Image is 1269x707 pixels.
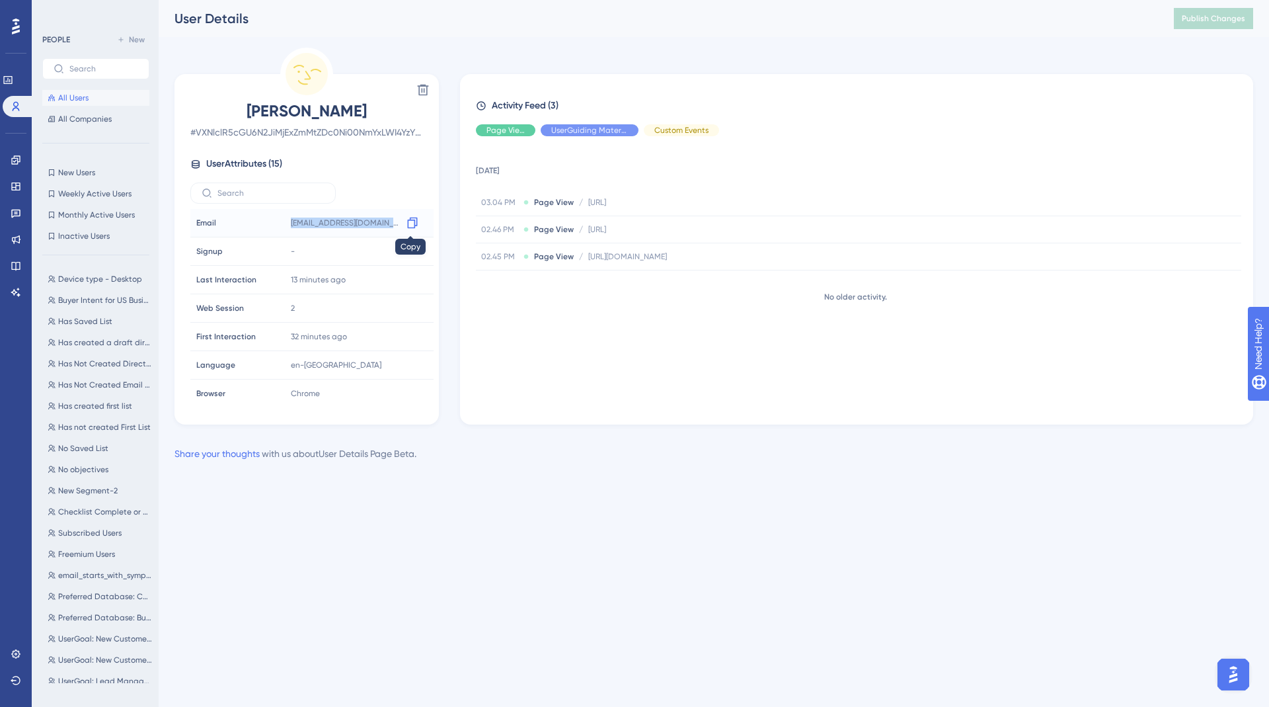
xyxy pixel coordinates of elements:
[291,246,295,257] span: -
[42,313,157,329] button: Has Saved List
[481,224,518,235] span: 02.46 PM
[196,388,225,399] span: Browser
[588,197,606,208] span: [URL]
[31,3,83,19] span: Need Help?
[579,224,583,235] span: /
[476,292,1235,302] div: No older activity.
[481,197,518,208] span: 03.04 PM
[58,612,152,623] span: Preferred Database: Business
[112,32,149,48] button: New
[291,218,402,228] span: [EMAIL_ADDRESS][DOMAIN_NAME]
[217,188,325,198] input: Search
[58,167,95,178] span: New Users
[1182,13,1245,24] span: Publish Changes
[58,337,152,348] span: Has created a draft direct mail campaign
[58,316,112,327] span: Has Saved List
[42,111,149,127] button: All Companies
[58,655,152,665] span: UserGoal: New Customers, Campaigns
[58,507,152,517] span: Checklist Complete or Dismissed
[588,251,667,262] span: [URL][DOMAIN_NAME]
[196,331,256,342] span: First Interaction
[42,90,149,106] button: All Users
[291,275,346,284] time: 13 minutes ago
[58,549,115,560] span: Freemium Users
[476,147,1241,189] td: [DATE]
[42,271,157,287] button: Device type - Desktop
[206,156,282,172] span: User Attributes ( 15 )
[58,485,118,496] span: New Segment-2
[42,652,157,668] button: UserGoal: New Customers, Campaigns
[588,224,606,235] span: [URL]
[58,380,152,390] span: Has Not Created Email Campaign
[534,197,574,208] span: Page View
[58,274,142,284] span: Device type - Desktop
[654,125,709,136] span: Custom Events
[579,197,583,208] span: /
[58,464,108,475] span: No objectives
[196,274,256,285] span: Last Interaction
[42,186,149,202] button: Weekly Active Users
[58,443,108,454] span: No Saved List
[58,570,152,581] span: email_starts_with_symphony
[58,401,132,411] span: Has created first list
[42,546,157,562] button: Freemium Users
[1213,655,1253,694] iframe: UserGuiding AI Assistant Launcher
[69,64,138,73] input: Search
[58,591,152,602] span: Preferred Database: Consumer
[42,631,157,647] button: UserGoal: New Customers, Lead Management
[42,377,157,393] button: Has Not Created Email Campaign
[42,462,157,478] button: No objectives
[486,125,525,136] span: Page View
[551,125,628,136] span: UserGuiding Material
[196,246,223,257] span: Signup
[291,388,320,399] span: Chrome
[42,165,149,181] button: New Users
[42,335,157,351] button: Has created a draft direct mail campaign
[190,124,423,140] span: # VXNlclR5cGU6N2JiMjExZmMtZDc0Ni00NmYxLWI4YzYtZjA4YTBhMTQ0MWZl
[174,448,260,459] a: Share your thoughts
[42,504,157,520] button: Checklist Complete or Dismissed
[196,303,244,313] span: Web Session
[534,251,574,262] span: Page View
[42,292,157,308] button: Buyer Intent for US Business
[58,295,152,306] span: Buyer Intent for US Business
[42,673,157,689] button: UserGoal: Lead Management, Campaigns
[174,446,416,462] div: with us about User Details Page Beta .
[58,676,152,686] span: UserGoal: Lead Management, Campaigns
[1174,8,1253,29] button: Publish Changes
[58,422,151,433] span: Has not created First List
[42,34,70,45] div: PEOPLE
[42,483,157,499] button: New Segment-2
[291,360,381,370] span: en-[GEOGRAPHIC_DATA]
[481,251,518,262] span: 02.45 PM
[42,228,149,244] button: Inactive Users
[42,419,157,435] button: Has not created First List
[42,610,157,626] button: Preferred Database: Business
[492,98,558,114] span: Activity Feed (3)
[190,101,423,122] span: [PERSON_NAME]
[174,9,1141,28] div: User Details
[42,398,157,414] button: Has created first list
[579,251,583,262] span: /
[291,303,295,313] span: 2
[58,188,132,199] span: Weekly Active Users
[196,360,235,370] span: Language
[58,634,152,644] span: UserGoal: New Customers, Lead Management
[42,440,157,456] button: No Saved List
[42,207,149,223] button: Monthly Active Users
[58,114,112,124] span: All Companies
[42,589,157,604] button: Preferred Database: Consumer
[534,224,574,235] span: Page View
[58,231,110,241] span: Inactive Users
[58,210,135,220] span: Monthly Active Users
[58,358,152,369] span: Has Not Created Direct Mail Campaign
[58,93,89,103] span: All Users
[42,567,157,583] button: email_starts_with_symphony
[42,356,157,372] button: Has Not Created Direct Mail Campaign
[129,34,145,45] span: New
[42,525,157,541] button: Subscribed Users
[196,218,216,228] span: Email
[291,332,347,341] time: 32 minutes ago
